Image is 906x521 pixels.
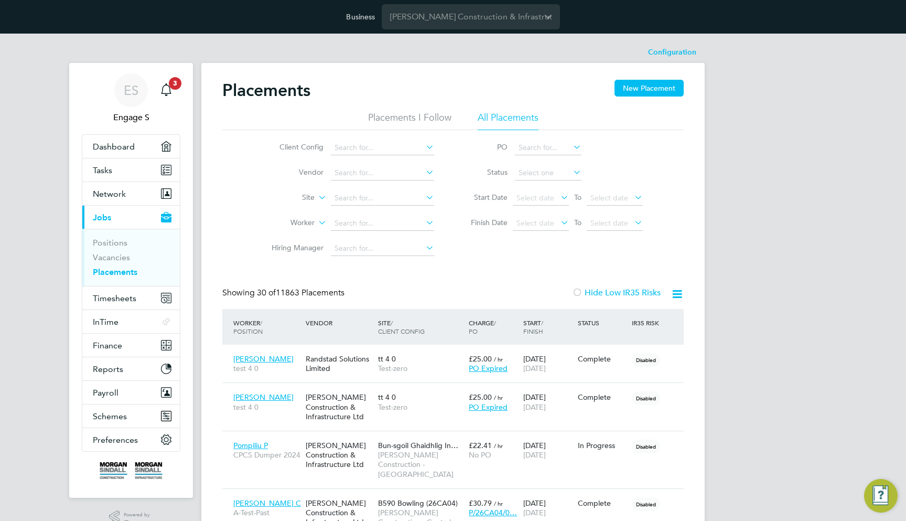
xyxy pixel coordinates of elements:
span: [PERSON_NAME] [233,392,294,402]
a: Pompiliu PCPCS Dumper 2024[PERSON_NAME] Construction & Infrastructure LtdBun-sgoil Ghaidhlig In…[... [231,435,684,444]
a: Placements [93,267,137,277]
div: Complete [578,354,627,364]
span: Select date [590,193,628,203]
span: / Finish [523,318,543,335]
div: [PERSON_NAME] Construction & Infrastructure Ltd [303,387,375,427]
button: Network [82,182,180,205]
span: Disabled [632,440,660,453]
div: Vendor [303,313,375,332]
div: Site [375,313,466,341]
span: PO Expired [469,364,508,373]
a: [PERSON_NAME] CA-Test-Past[PERSON_NAME] Construction & Infrastructure LtdB590 Bowling (26CA04)[PE... [231,493,684,502]
span: [DATE] [523,508,546,517]
a: Positions [93,238,127,248]
div: In Progress [578,441,627,450]
label: Business [346,12,375,22]
span: Bun-sgoil Ghaidhlig In… [378,441,458,450]
span: Network [93,189,126,199]
div: [DATE] [521,387,575,417]
span: tt 4 0 [378,354,396,364]
span: Disabled [632,497,660,511]
span: Select date [516,193,554,203]
span: Select date [590,218,628,228]
li: Placements I Follow [368,111,451,130]
span: Disabled [632,353,660,367]
span: Dashboard [93,142,135,152]
span: No PO [469,450,491,460]
span: To [571,216,585,229]
span: / PO [469,318,496,335]
button: New Placement [614,80,684,97]
span: 3 [169,77,181,90]
span: / hr [494,355,503,363]
span: Jobs [93,212,111,222]
span: Schemes [93,411,127,421]
div: [DATE] [521,435,575,465]
button: Reports [82,357,180,380]
span: Preferences [93,435,138,445]
span: PO Expired [469,402,508,412]
span: Select date [516,218,554,228]
li: All Placements [478,111,538,130]
span: [PERSON_NAME] [233,354,294,364]
span: [PERSON_NAME] Construction - [GEOGRAPHIC_DATA] [378,450,463,479]
li: Configuration [648,42,696,63]
span: Finance [93,341,122,350]
span: / hr [494,499,503,507]
span: tt 4 0 [378,392,396,402]
span: CPCS Dumper 2024 [233,450,300,460]
div: [DATE] [521,349,575,378]
span: Tasks [93,165,112,175]
span: / Position [233,318,263,335]
span: Powered by [124,511,153,519]
span: Test-zero [378,364,463,373]
span: [PERSON_NAME] C [233,498,301,508]
span: Reports [93,364,123,374]
button: Schemes [82,405,180,428]
nav: Main navigation [69,63,193,498]
span: [DATE] [523,450,546,460]
span: ES [124,83,138,97]
input: Select one [515,166,581,180]
span: £25.00 [469,392,492,402]
div: Randstad Solutions Limited [303,349,375,378]
span: £22.41 [469,441,492,450]
label: Client Config [263,142,323,152]
input: Search for... [331,166,434,180]
span: [DATE] [523,402,546,412]
span: £30.79 [469,498,492,508]
label: Status [460,167,508,177]
span: To [571,190,585,204]
span: Payroll [93,388,118,398]
span: £25.00 [469,354,492,364]
span: Disabled [632,391,660,405]
span: Test-zero [378,402,463,412]
a: Tasks [82,158,180,182]
span: 11863 Placements [257,288,344,298]
span: Pompiliu P [233,441,268,450]
div: Jobs [82,229,180,286]
div: Charge [466,313,521,341]
span: Engage S [82,111,180,124]
span: / hr [494,394,503,401]
h2: Placements [222,80,310,101]
label: PO [460,142,508,152]
span: / Client Config [378,318,425,335]
a: Vacancies [93,252,130,262]
input: Search for... [331,191,434,206]
input: Search for... [331,216,434,231]
div: Complete [578,498,627,508]
a: ESEngage S [82,73,180,124]
span: / hr [494,442,503,450]
span: InTime [93,317,118,327]
button: Timesheets [82,286,180,310]
span: Timesheets [93,293,136,303]
span: test 4 0 [233,402,300,412]
span: A-Test-Past [233,508,300,517]
input: Search for... [331,141,434,155]
div: Status [575,313,630,332]
a: [PERSON_NAME]test 4 0[PERSON_NAME] Construction & Infrastructure Ltdtt 4 0Test-zero£25.00 / hrPO ... [231,387,684,396]
button: Finance [82,334,180,357]
input: Search for... [515,141,581,155]
label: Worker [254,218,315,228]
